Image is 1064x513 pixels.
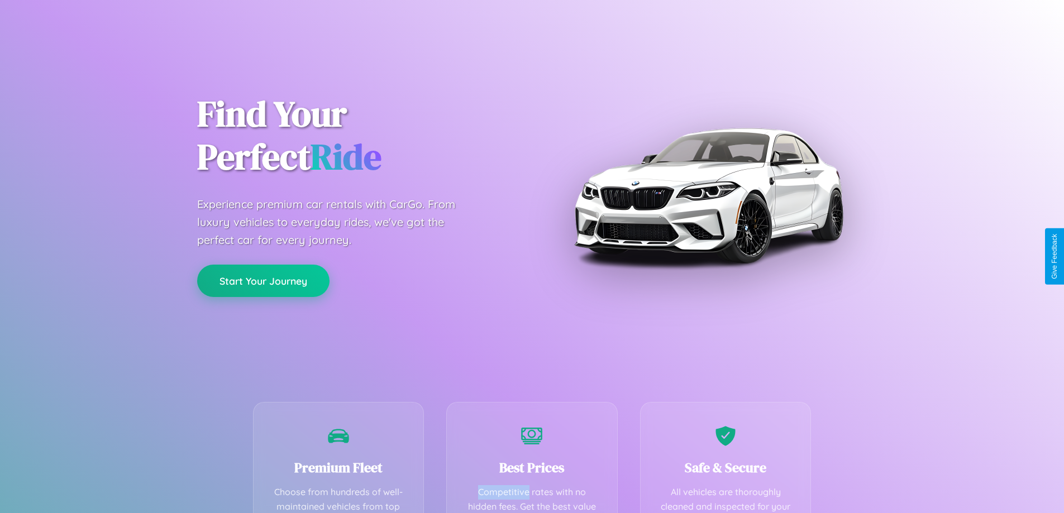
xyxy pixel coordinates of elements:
img: Premium BMW car rental vehicle [569,56,848,335]
h3: Premium Fleet [270,458,407,477]
div: Give Feedback [1051,234,1058,279]
h1: Find Your Perfect [197,93,516,179]
h3: Best Prices [464,458,600,477]
span: Ride [311,132,381,181]
h3: Safe & Secure [657,458,794,477]
button: Start Your Journey [197,265,330,297]
p: Experience premium car rentals with CarGo. From luxury vehicles to everyday rides, we've got the ... [197,195,476,249]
